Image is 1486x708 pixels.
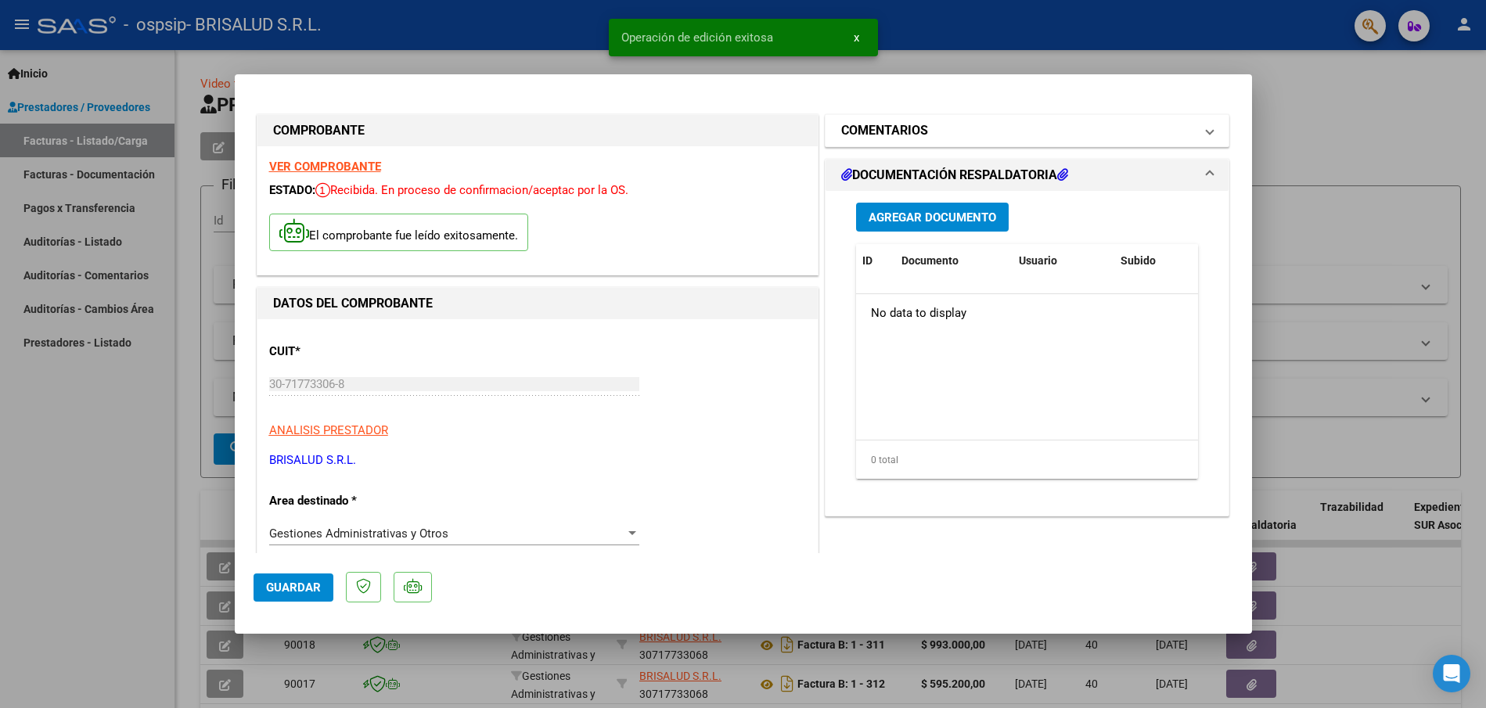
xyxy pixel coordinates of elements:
[901,254,959,267] span: Documento
[856,203,1009,232] button: Agregar Documento
[1121,254,1156,267] span: Subido
[841,23,872,52] button: x
[826,160,1229,191] mat-expansion-panel-header: DOCUMENTACIÓN RESPALDATORIA
[1013,244,1114,278] datatable-header-cell: Usuario
[273,296,433,311] strong: DATOS DEL COMPROBANTE
[841,166,1068,185] h1: DOCUMENTACIÓN RESPALDATORIA
[1019,254,1057,267] span: Usuario
[269,423,388,437] span: ANALISIS PRESTADOR
[621,30,773,45] span: Operación de edición exitosa
[269,160,381,174] a: VER COMPROBANTE
[856,244,895,278] datatable-header-cell: ID
[269,343,430,361] p: CUIT
[1193,244,1271,278] datatable-header-cell: Acción
[269,527,448,541] span: Gestiones Administrativas y Otros
[856,440,1199,480] div: 0 total
[856,294,1198,333] div: No data to display
[269,183,315,197] span: ESTADO:
[315,183,628,197] span: Recibida. En proceso de confirmacion/aceptac por la OS.
[273,123,365,138] strong: COMPROBANTE
[895,244,1013,278] datatable-header-cell: Documento
[269,214,528,252] p: El comprobante fue leído exitosamente.
[254,573,333,602] button: Guardar
[841,121,928,140] h1: COMENTARIOS
[269,451,806,469] p: BRISALUD S.R.L.
[1114,244,1193,278] datatable-header-cell: Subido
[854,31,859,45] span: x
[269,492,430,510] p: Area destinado *
[266,580,321,595] span: Guardar
[862,254,873,267] span: ID
[826,115,1229,146] mat-expansion-panel-header: COMENTARIOS
[826,191,1229,516] div: DOCUMENTACIÓN RESPALDATORIA
[1433,655,1470,692] div: Open Intercom Messenger
[869,210,996,225] span: Agregar Documento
